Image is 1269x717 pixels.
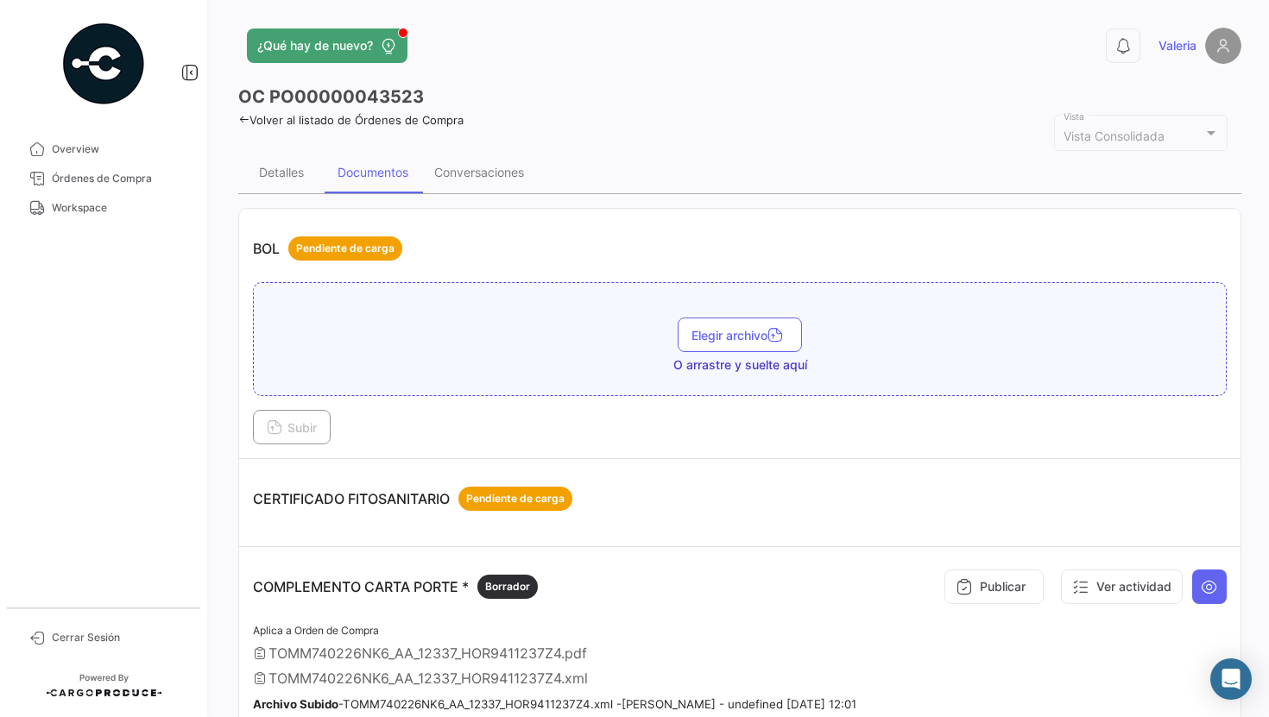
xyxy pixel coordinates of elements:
span: TOMM740226NK6_AA_12337_HOR9411237Z4.pdf [268,645,587,662]
span: Overview [52,142,186,157]
mat-select-trigger: Vista Consolidada [1064,129,1165,143]
span: Valeria [1159,37,1196,54]
img: placeholder-user.png [1205,28,1241,64]
p: CERTIFICADO FITOSANITARIO [253,487,572,511]
span: Órdenes de Compra [52,171,186,186]
span: Borrador [485,579,530,594]
img: powered-by.png [60,21,147,107]
a: Overview [14,135,193,164]
button: ¿Qué hay de nuevo? [247,28,407,63]
span: Pendiente de carga [466,491,565,506]
button: Subir [253,410,331,444]
span: O arrastre y suelte aquí [673,356,807,374]
button: Publicar [944,569,1044,604]
a: Workspace [14,193,193,223]
span: Subir [267,420,317,435]
span: TOMM740226NK6_AA_12337_HOR9411237Z4.xml [268,670,588,687]
span: ¿Qué hay de nuevo? [257,37,373,54]
h3: OC PO00000043523 [238,85,424,109]
span: Aplica a Orden de Compra [253,624,379,637]
b: Archivo Subido [253,697,338,711]
div: Detalles [259,165,304,179]
p: BOL [253,236,402,261]
span: Workspace [52,200,186,216]
div: Documentos [338,165,408,179]
a: Volver al listado de Órdenes de Compra [238,113,464,127]
div: Conversaciones [434,165,524,179]
p: COMPLEMENTO CARTA PORTE * [253,575,538,599]
small: - TOMM740226NK6_AA_12337_HOR9411237Z4.xml - [PERSON_NAME] - undefined [DATE] 12:01 [253,697,856,711]
span: Cerrar Sesión [52,630,186,645]
button: Elegir archivo [678,318,802,352]
button: Ver actividad [1061,569,1183,604]
span: Elegir archivo [691,328,788,343]
span: Pendiente de carga [296,241,395,256]
a: Órdenes de Compra [14,164,193,193]
div: Abrir Intercom Messenger [1210,658,1252,700]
